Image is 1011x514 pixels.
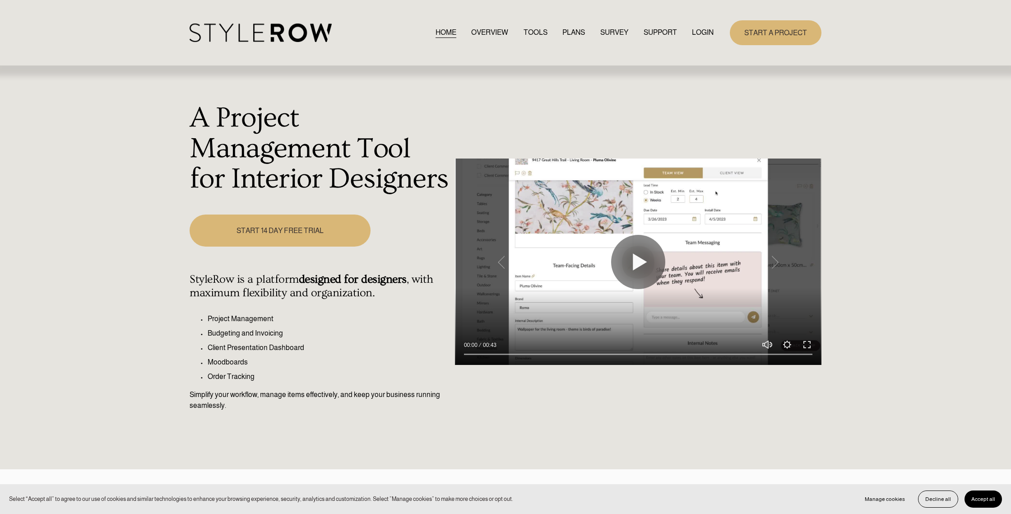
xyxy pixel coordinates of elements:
[208,371,450,382] p: Order Tracking
[692,27,714,39] a: LOGIN
[600,27,628,39] a: SURVEY
[971,496,995,502] span: Accept all
[208,313,450,324] p: Project Management
[208,342,450,353] p: Client Presentation Dashboard
[190,215,370,247] a: START 14 DAY FREE TRIAL
[865,496,905,502] span: Manage cookies
[471,27,508,39] a: OVERVIEW
[208,357,450,368] p: Moodboards
[299,273,407,286] strong: designed for designers
[436,27,456,39] a: HOME
[480,341,499,350] div: Duration
[464,341,480,350] div: Current time
[965,491,1002,508] button: Accept all
[858,491,912,508] button: Manage cookies
[611,235,665,289] button: Play
[925,496,951,502] span: Decline all
[644,27,677,38] span: SUPPORT
[644,27,677,39] a: folder dropdown
[524,27,547,39] a: TOOLS
[562,27,585,39] a: PLANS
[190,103,450,195] h1: A Project Management Tool for Interior Designers
[190,389,450,411] p: Simplify your workflow, manage items effectively, and keep your business running seamlessly.
[9,495,513,503] p: Select “Accept all” to agree to our use of cookies and similar technologies to enhance your brows...
[464,351,812,358] input: Seek
[208,328,450,339] p: Budgeting and Invoicing
[190,23,332,42] img: StyleRow
[730,20,821,45] a: START A PROJECT
[190,273,450,300] h4: StyleRow is a platform , with maximum flexibility and organization.
[918,491,958,508] button: Decline all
